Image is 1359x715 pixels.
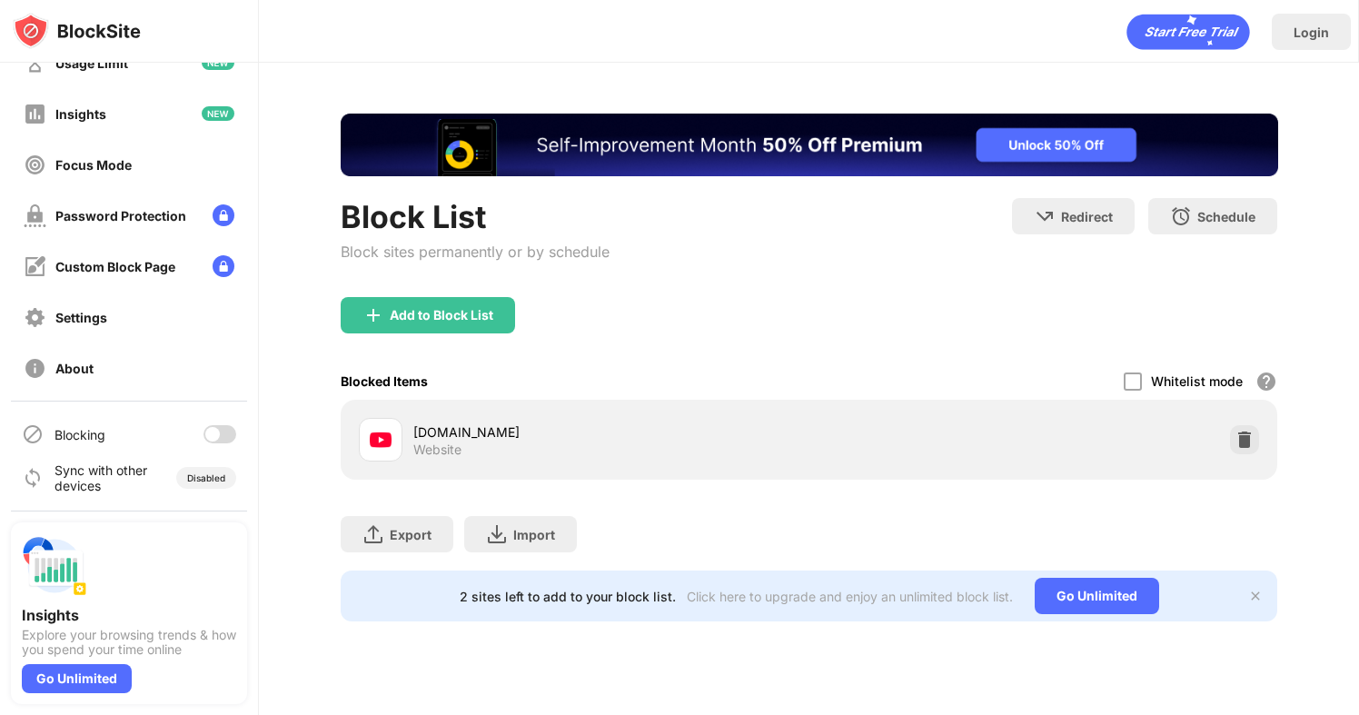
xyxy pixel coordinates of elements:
div: Blocked Items [341,373,428,389]
div: Password Protection [55,208,186,223]
div: Website [413,442,461,458]
img: blocking-icon.svg [22,423,44,445]
div: Block List [341,198,610,235]
div: Redirect [1061,209,1113,224]
img: insights-off.svg [24,103,46,125]
img: about-off.svg [24,357,46,380]
img: customize-block-page-off.svg [24,255,46,278]
img: new-icon.svg [202,55,234,70]
div: Insights [22,606,236,624]
div: Add to Block List [390,308,493,323]
div: Schedule [1197,209,1255,224]
img: sync-icon.svg [22,467,44,489]
img: x-button.svg [1248,589,1263,603]
div: Usage Limit [55,55,128,71]
img: favicons [370,429,392,451]
img: lock-menu.svg [213,204,234,226]
img: password-protection-off.svg [24,204,46,227]
div: 2 sites left to add to your block list. [460,589,676,604]
img: lock-menu.svg [213,255,234,277]
div: Export [390,527,432,542]
img: focus-off.svg [24,154,46,176]
div: Login [1294,25,1329,40]
iframe: Banner [341,114,1278,176]
img: logo-blocksite.svg [13,13,141,49]
div: Explore your browsing trends & how you spend your time online [22,628,236,657]
div: [DOMAIN_NAME] [413,422,809,442]
div: Disabled [187,472,225,483]
div: Focus Mode [55,157,132,173]
div: Go Unlimited [22,664,132,693]
div: Settings [55,310,107,325]
div: Blocking [55,427,105,442]
img: push-insights.svg [22,533,87,599]
div: Go Unlimited [1035,578,1159,614]
img: settings-off.svg [24,306,46,329]
div: animation [1126,14,1250,50]
img: time-usage-off.svg [24,52,46,74]
div: Custom Block Page [55,259,175,274]
div: Block sites permanently or by schedule [341,243,610,261]
div: Sync with other devices [55,462,148,493]
div: About [55,361,94,376]
div: Click here to upgrade and enjoy an unlimited block list. [687,589,1013,604]
img: new-icon.svg [202,106,234,121]
div: Import [513,527,555,542]
div: Whitelist mode [1151,373,1243,389]
div: Insights [55,106,106,122]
